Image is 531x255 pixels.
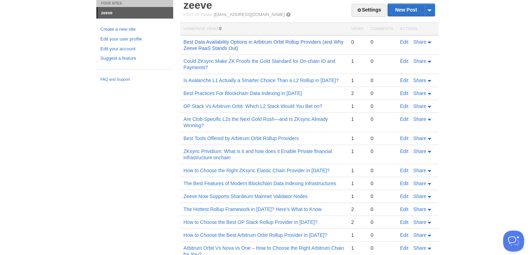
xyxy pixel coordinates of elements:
[101,36,169,43] a: Edit your user profile
[101,76,169,83] a: FAQ and Support
[351,116,363,122] div: 1
[184,116,328,128] a: Are Clob-Specific L2s the Next Gold Rush—and Is ZKsync Already Winning?
[348,23,367,36] th: Views
[370,148,393,154] div: 0
[98,7,173,19] a: zeeve
[413,58,426,64] span: Share
[101,45,169,53] a: Edit your account
[370,219,393,225] div: 0
[370,135,393,141] div: 0
[101,26,169,33] a: Create a new site
[184,90,302,96] a: Best Practices For Blockchain Data Indexing in [DATE]
[413,116,426,122] span: Share
[184,39,344,51] a: Best Data Availability Options in Arbitrum Orbit Rollup Providers (and Why Zeeve RaaS Stands Out)
[367,23,396,36] th: Comments
[400,39,408,45] a: Edit
[184,136,299,141] a: Best Tools Offered by Arbitrum Orbit Rollup Providers
[370,116,393,122] div: 0
[400,103,408,109] a: Edit
[351,219,363,225] div: 2
[184,181,336,186] a: The Best Features of Modern Blockchain Data Indexing Infrastructures
[184,78,339,83] a: Is Avalanche L1 Actually a Smarter Choice Than a L2 Rollup in [DATE]?
[180,23,348,36] th: Homepage Views
[101,55,169,62] a: Suggest a feature
[400,58,408,64] a: Edit
[370,180,393,187] div: 0
[400,90,408,96] a: Edit
[370,39,393,45] div: 0
[400,194,408,199] a: Edit
[370,193,393,199] div: 0
[351,58,363,64] div: 1
[400,136,408,141] a: Edit
[370,245,393,251] div: 0
[370,206,393,212] div: 0
[219,26,222,31] span: 0
[370,232,393,238] div: 0
[400,78,408,83] a: Edit
[351,77,363,83] div: 1
[400,245,408,251] a: Edit
[351,90,363,96] div: 2
[351,39,363,45] div: 0
[351,193,363,199] div: 1
[400,232,408,238] a: Edit
[413,206,426,212] span: Share
[397,23,438,36] th: Actions
[184,219,318,225] a: How to Choose the Best OP Stack Rollup Provider in [DATE]?
[370,77,393,83] div: 0
[214,12,285,17] a: [EMAIL_ADDRESS][DOMAIN_NAME]
[184,103,322,109] a: OP Stack Vs Arbitrum Orbit: Which L2 Stack Would You Bet on?
[400,206,408,212] a: Edit
[413,103,426,109] span: Share
[400,116,408,122] a: Edit
[370,103,393,109] div: 0
[413,194,426,199] span: Share
[351,206,363,212] div: 2
[184,148,332,160] a: ZKsync Prividium: What is it and how does it Enable Private financial infrastructure onchain
[370,167,393,174] div: 0
[184,232,327,238] a: How to Choose the Best Arbitrum Orbit Rollup Provider in [DATE]?
[413,232,426,238] span: Share
[413,90,426,96] span: Share
[413,136,426,141] span: Share
[351,135,363,141] div: 1
[400,168,408,173] a: Edit
[184,194,308,199] a: Zeeve Now Supports Shardeum Mainnet Validator Nodes
[351,103,363,109] div: 1
[413,39,426,45] span: Share
[413,245,426,251] span: Share
[400,181,408,186] a: Edit
[351,180,363,187] div: 1
[413,168,426,173] span: Share
[370,58,393,64] div: 0
[184,206,322,212] a: The Hottest Rollup Framework in [DATE]? Here’s What to Know
[413,219,426,225] span: Share
[351,148,363,154] div: 1
[351,245,363,251] div: 1
[413,148,426,154] span: Share
[400,148,408,154] a: Edit
[413,181,426,186] span: Share
[184,168,330,173] a: How to Choose the Right ZKsync Elastic Chain Provider in [DATE]?
[351,232,363,238] div: 1
[351,167,363,174] div: 1
[184,13,213,17] span: Post by Email
[370,90,393,96] div: 0
[400,219,408,225] a: Edit
[503,231,524,252] iframe: Help Scout Beacon - Open
[413,78,426,83] span: Share
[184,58,335,70] a: Could ZKsync Make ZK Proofs the Gold Standard for On-chain ID and Payments?
[388,4,434,16] a: New Post
[352,4,386,17] a: Settings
